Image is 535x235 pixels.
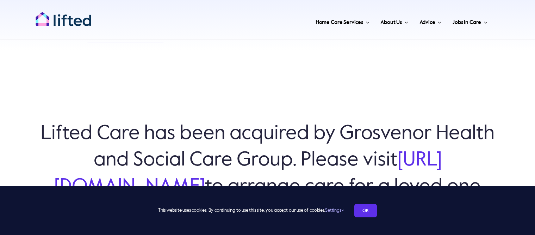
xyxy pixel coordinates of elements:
a: Settings [325,208,344,213]
a: Advice [417,11,443,32]
a: Jobs in Care [450,11,490,32]
a: OK [354,204,377,217]
h6: Lifted Care has been acquired by Grosvenor Health and Social Care Group. Please visit to arrange ... [35,121,500,200]
nav: Main Menu [114,11,490,32]
span: Jobs in Care [453,17,481,28]
a: Home Care Services [313,11,372,32]
span: About Us [380,17,402,28]
span: Home Care Services [316,17,363,28]
a: lifted-logo [35,12,92,19]
span: This website uses cookies. By continuing to use this site, you accept our use of cookies. [158,205,344,216]
span: Advice [419,17,435,28]
a: About Us [378,11,410,32]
